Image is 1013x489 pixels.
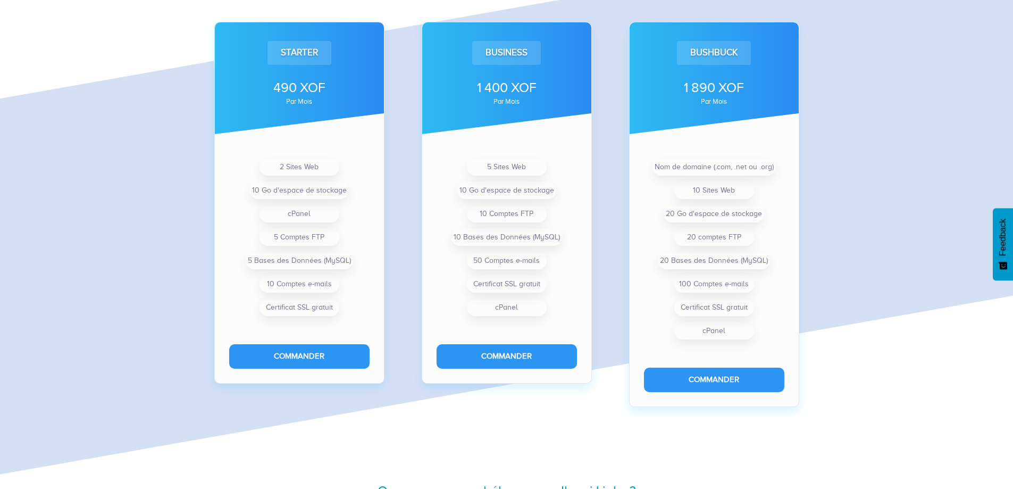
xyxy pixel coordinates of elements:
[467,252,547,269] li: 50 Comptes e-mails
[437,344,577,368] button: Commander
[794,325,1007,442] iframe: Drift Widget Chat Window
[259,299,339,316] li: Certificat SSL gratuit
[677,41,751,64] div: Bushbuck
[472,41,541,64] div: Business
[259,229,339,246] li: 5 Comptes FTP
[229,344,370,368] button: Commander
[259,205,339,222] li: cPanel
[993,208,1013,280] button: Feedback - Afficher l’enquête
[229,98,370,105] div: par mois
[652,159,776,176] li: Nom de domaine (.com, .net ou .org)
[664,205,764,222] li: 20 Go d'espace de stockage
[259,276,339,293] li: 10 Comptes e-mails
[674,182,754,199] li: 10 Sites Web
[437,98,577,105] div: par mois
[644,368,784,392] button: Commander
[467,205,547,222] li: 10 Comptes FTP
[437,78,577,97] div: 1 400 XOF
[960,436,1000,476] iframe: Drift Widget Chat Controller
[467,299,547,316] li: cPanel
[467,276,547,293] li: Certificat SSL gratuit
[674,229,754,246] li: 20 comptes FTP
[644,78,784,97] div: 1 890 XOF
[467,159,547,176] li: 5 Sites Web
[267,41,331,64] div: Starter
[259,159,339,176] li: 2 Sites Web
[674,299,754,316] li: Certificat SSL gratuit
[674,322,754,339] li: cPanel
[644,98,784,105] div: par mois
[229,78,370,97] div: 490 XOF
[457,182,556,199] li: 10 Go d'espace de stockage
[451,229,562,246] li: 10 Bases des Données (MySQL)
[998,219,1008,256] span: Feedback
[674,276,754,293] li: 100 Comptes e-mails
[250,182,349,199] li: 10 Go d'espace de stockage
[246,252,353,269] li: 5 Bases des Données (MySQL)
[658,252,770,269] li: 20 Bases des Données (MySQL)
